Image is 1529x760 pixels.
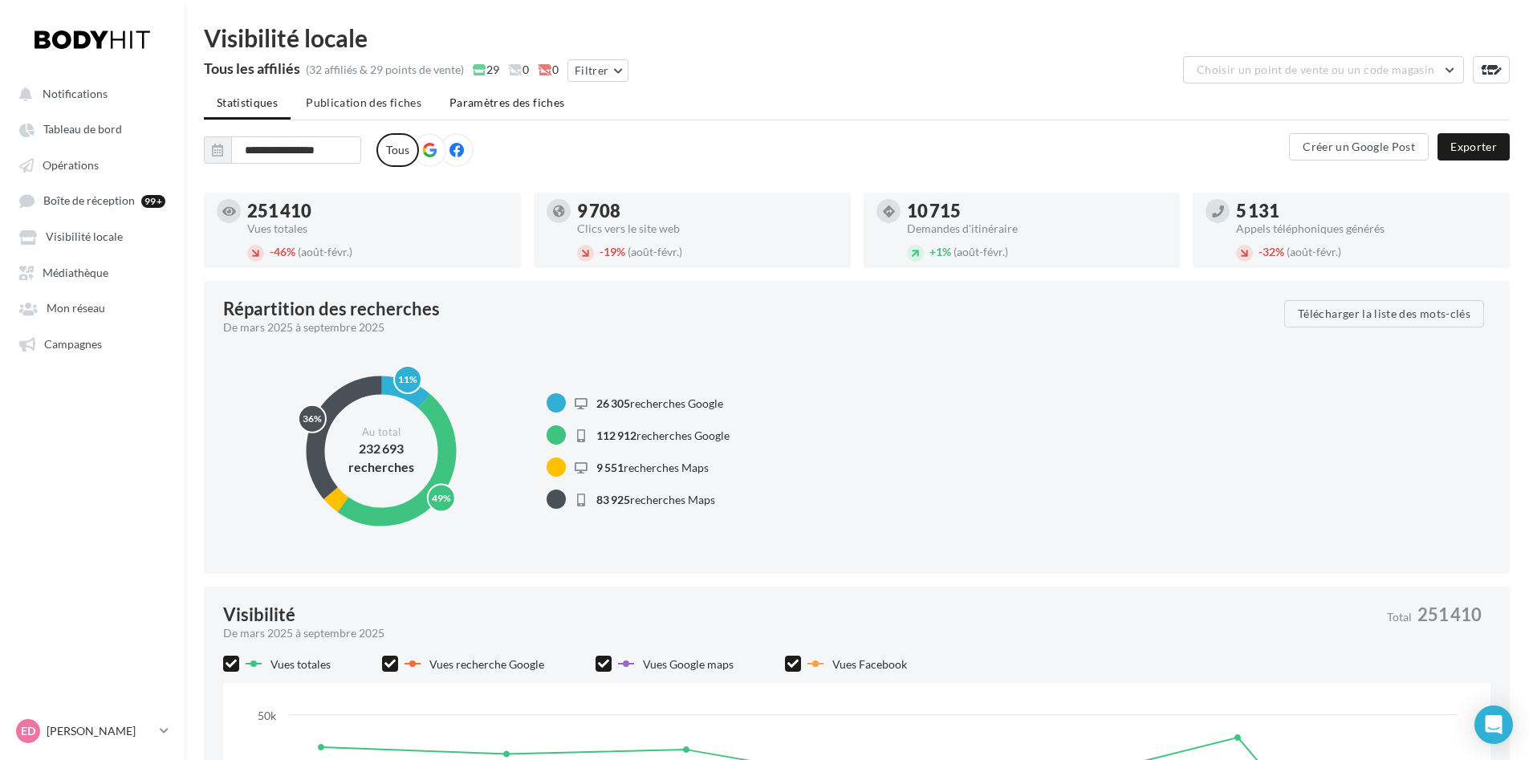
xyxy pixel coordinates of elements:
[10,114,175,143] a: Tableau de bord
[43,87,108,100] span: Notifications
[567,59,628,82] button: Filtrer
[1417,606,1482,624] span: 251 410
[270,245,274,258] span: -
[954,245,1008,258] span: (août-févr.)
[596,493,630,506] span: 83 925
[43,158,99,172] span: Opérations
[508,62,529,78] span: 0
[577,202,838,220] div: 9 708
[596,429,636,442] span: 112 912
[10,79,169,108] button: Notifications
[832,657,907,671] span: Vues Facebook
[47,302,105,315] span: Mon réseau
[376,133,419,167] label: Tous
[600,245,604,258] span: -
[10,185,175,215] a: Boîte de réception 99+
[223,606,295,624] div: Visibilité
[204,26,1510,50] div: Visibilité locale
[596,396,630,410] span: 26 305
[600,245,625,258] span: 19%
[10,329,175,358] a: Campagnes
[1387,612,1412,623] span: Total
[247,223,508,234] div: Vues totales
[473,62,499,78] span: 29
[596,461,624,474] span: 9 551
[1259,245,1263,258] span: -
[204,61,300,75] div: Tous les affiliés
[1236,223,1497,234] div: Appels téléphoniques générés
[141,195,165,208] div: 99+
[1438,133,1510,161] button: Exporter
[10,293,175,322] a: Mon réseau
[1236,202,1497,220] div: 5 131
[1289,133,1429,161] button: Créer un Google Post
[46,230,123,244] span: Visibilité locale
[577,223,838,234] div: Clics vers le site web
[929,245,936,258] span: +
[223,300,440,318] div: Répartition des recherches
[47,723,153,739] p: [PERSON_NAME]
[1474,705,1513,744] div: Open Intercom Messenger
[43,123,122,136] span: Tableau de bord
[306,96,421,109] span: Publication des fiches
[43,266,108,279] span: Médiathèque
[44,337,102,351] span: Campagnes
[449,96,564,109] span: Paramètres des fiches
[270,657,331,671] span: Vues totales
[270,245,295,258] span: 46%
[429,657,544,671] span: Vues recherche Google
[596,396,723,410] span: recherches Google
[538,62,559,78] span: 0
[628,245,682,258] span: (août-févr.)
[596,461,709,474] span: recherches Maps
[1183,56,1464,83] button: Choisir un point de vente ou un code magasin
[1284,300,1484,327] button: Télécharger la liste des mots-clés
[21,723,35,739] span: ED
[1197,63,1434,76] span: Choisir un point de vente ou un code magasin
[596,429,730,442] span: recherches Google
[10,258,175,287] a: Médiathèque
[596,493,715,506] span: recherches Maps
[223,319,1271,335] div: De mars 2025 à septembre 2025
[643,657,734,671] span: Vues Google maps
[1287,245,1341,258] span: (août-févr.)
[907,202,1168,220] div: 10 715
[13,716,172,746] a: ED [PERSON_NAME]
[43,194,135,208] span: Boîte de réception
[929,245,951,258] span: 1%
[247,202,508,220] div: 251 410
[298,245,352,258] span: (août-févr.)
[10,221,175,250] a: Visibilité locale
[258,709,277,722] text: 50k
[10,150,175,179] a: Opérations
[907,223,1168,234] div: Demandes d'itinéraire
[223,625,1374,641] div: De mars 2025 à septembre 2025
[306,62,464,78] div: (32 affiliés & 29 points de vente)
[1259,245,1284,258] span: 32%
